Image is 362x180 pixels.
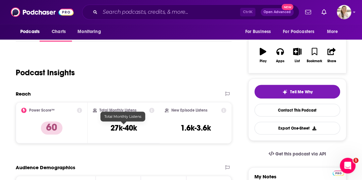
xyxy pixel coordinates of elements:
[181,123,211,133] h3: 1.6k-3.6k
[73,26,109,38] button: open menu
[47,26,70,38] a: Charts
[16,91,31,97] h2: Reach
[104,114,141,119] span: Total Monthly Listens
[275,151,326,157] span: Get this podcast via API
[283,27,314,36] span: For Podcasters
[254,85,340,99] button: tell me why sparkleTell Me Why
[276,59,284,63] div: Apps
[263,146,331,162] a: Get this podcast via API
[240,8,255,16] span: Ctrl K
[337,5,351,19] img: User Profile
[264,10,291,14] span: Open Advanced
[99,108,136,113] h2: Total Monthly Listens
[254,44,271,67] button: Play
[245,27,271,36] span: For Business
[333,171,344,176] img: Podchaser Pro
[289,44,306,67] button: List
[20,27,40,36] span: Podcasts
[306,44,323,67] button: Bookmark
[254,122,340,135] button: Export One-Sheet
[11,6,74,18] img: Podchaser - Follow, Share and Rate Podcasts
[240,26,279,38] button: open menu
[302,7,314,18] a: Show notifications dropdown
[290,89,313,95] span: Tell Me Why
[340,158,355,173] iframe: Intercom live chat
[111,123,137,133] h3: 27k-40k
[271,44,288,67] button: Apps
[100,7,240,17] input: Search podcasts, credits, & more...
[337,5,351,19] button: Show profile menu
[337,5,351,19] span: Logged in as acquavie
[327,59,336,63] div: Share
[261,8,294,16] button: Open AdvancedNew
[78,27,101,36] span: Monitoring
[353,158,358,163] span: 1
[295,59,300,63] div: List
[41,121,62,135] p: 60
[319,7,329,18] a: Show notifications dropdown
[82,5,299,20] div: Search podcasts, credits, & more...
[29,108,55,113] h2: Power Score™
[279,26,324,38] button: open menu
[327,27,338,36] span: More
[171,108,207,113] h2: New Episode Listens
[322,26,346,38] button: open menu
[260,59,267,63] div: Play
[16,164,75,171] h2: Audience Demographics
[16,26,48,38] button: open menu
[52,27,66,36] span: Charts
[254,104,340,117] a: Contact This Podcast
[16,68,75,78] h1: Podcast Insights
[282,4,293,10] span: New
[323,44,340,67] button: Share
[282,89,287,95] img: tell me why sparkle
[333,170,344,176] a: Pro website
[307,59,322,63] div: Bookmark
